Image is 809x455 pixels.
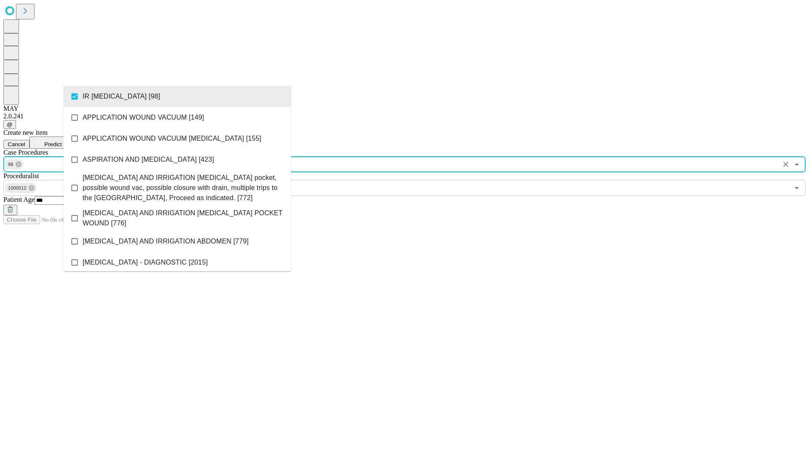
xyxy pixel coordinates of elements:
[83,236,249,246] span: [MEDICAL_DATA] AND IRRIGATION ABDOMEN [779]
[83,257,208,268] span: [MEDICAL_DATA] - DIAGNOSTIC [2015]
[3,120,16,129] button: @
[83,112,204,123] span: APPLICATION WOUND VACUUM [149]
[791,158,803,170] button: Close
[5,183,37,193] div: 1000512
[7,121,13,128] span: @
[3,129,48,136] span: Create new item
[83,134,261,144] span: APPLICATION WOUND VACUUM [MEDICAL_DATA] [155]
[44,141,62,147] span: Predict
[3,196,35,203] span: Patient Age
[83,208,284,228] span: [MEDICAL_DATA] AND IRRIGATION [MEDICAL_DATA] POCKET WOUND [776]
[5,159,24,169] div: 98
[83,155,214,165] span: ASPIRATION AND [MEDICAL_DATA] [423]
[3,112,806,120] div: 2.0.241
[3,172,39,179] span: Proceduralist
[3,140,29,149] button: Cancel
[83,173,284,203] span: [MEDICAL_DATA] AND IRRIGATION [MEDICAL_DATA] pocket, possible wound vac, possible closure with dr...
[8,141,25,147] span: Cancel
[29,136,68,149] button: Predict
[83,91,160,102] span: IR [MEDICAL_DATA] [98]
[780,158,792,170] button: Clear
[5,160,17,169] span: 98
[5,183,30,193] span: 1000512
[3,149,48,156] span: Scheduled Procedure
[3,105,806,112] div: MAY
[791,182,803,194] button: Open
